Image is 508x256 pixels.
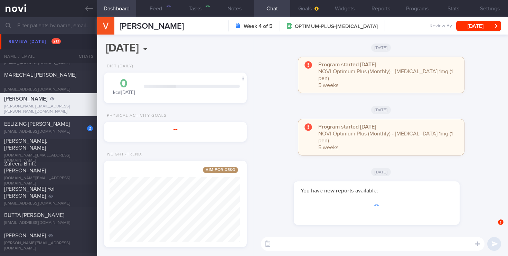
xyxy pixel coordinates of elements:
p: You have available: [301,187,453,194]
span: EELIZ NG [PERSON_NAME] [4,121,70,127]
button: [DATE] [456,21,501,31]
span: [PERSON_NAME] [120,22,184,30]
span: [DATE] [371,168,391,176]
span: [DATE] [371,44,391,52]
span: [PERSON_NAME] [4,53,46,58]
span: NOVI Optimum Plus (Monthly) - [MEDICAL_DATA] 1mg (1 pen) [318,69,453,81]
span: [PERSON_NAME] [4,96,47,102]
div: kcal [DATE] [111,78,137,96]
span: OPTIMUM-PLUS-[MEDICAL_DATA] [295,23,378,30]
span: Aim for: 65 kg [203,167,238,173]
div: [EMAIL_ADDRESS][DOMAIN_NAME] [4,220,93,226]
span: MARECHAL [PERSON_NAME] [4,72,76,78]
span: [PERSON_NAME] Yoi [PERSON_NAME] [4,186,55,199]
span: NOVI Optimum Plus (Monthly) - [MEDICAL_DATA] 1mg (1 pen) [318,131,453,143]
span: [PERSON_NAME], [PERSON_NAME] [4,138,47,151]
strong: Program started [DATE] [318,62,376,67]
div: [EMAIL_ADDRESS][DOMAIN_NAME] [4,87,93,92]
div: [DOMAIN_NAME][EMAIL_ADDRESS][DOMAIN_NAME] [4,153,93,163]
span: 5 weeks [318,145,338,150]
span: 5 weeks [318,83,338,88]
strong: Week 4 of 5 [244,23,273,30]
div: Diet (Daily) [104,64,133,69]
div: [EMAIL_ADDRESS][DOMAIN_NAME] [4,38,93,43]
div: [DOMAIN_NAME][EMAIL_ADDRESS][DOMAIN_NAME] [4,176,93,186]
strong: new reports [323,188,355,193]
strong: Program started [DATE] [318,124,376,130]
div: Physical Activity Goals [104,113,167,118]
div: [EMAIL_ADDRESS][DOMAIN_NAME] [4,61,93,66]
span: BUTTA [PERSON_NAME] [4,212,64,218]
span: [PERSON_NAME] [4,233,46,238]
div: [EMAIL_ADDRESS][DOMAIN_NAME] [4,201,93,206]
span: Zafeera Binte [PERSON_NAME] [4,161,46,173]
div: [EMAIL_ADDRESS][DOMAIN_NAME] [4,129,93,134]
div: [PERSON_NAME][EMAIL_ADDRESS][DOMAIN_NAME] [4,241,93,251]
div: Weight (Trend) [104,152,143,157]
span: [DATE] [371,106,391,114]
span: Review By [430,23,452,29]
div: 2 [87,125,93,131]
div: [PERSON_NAME][EMAIL_ADDRESS][PERSON_NAME][DOMAIN_NAME] [4,104,93,114]
div: 0 [111,78,137,90]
